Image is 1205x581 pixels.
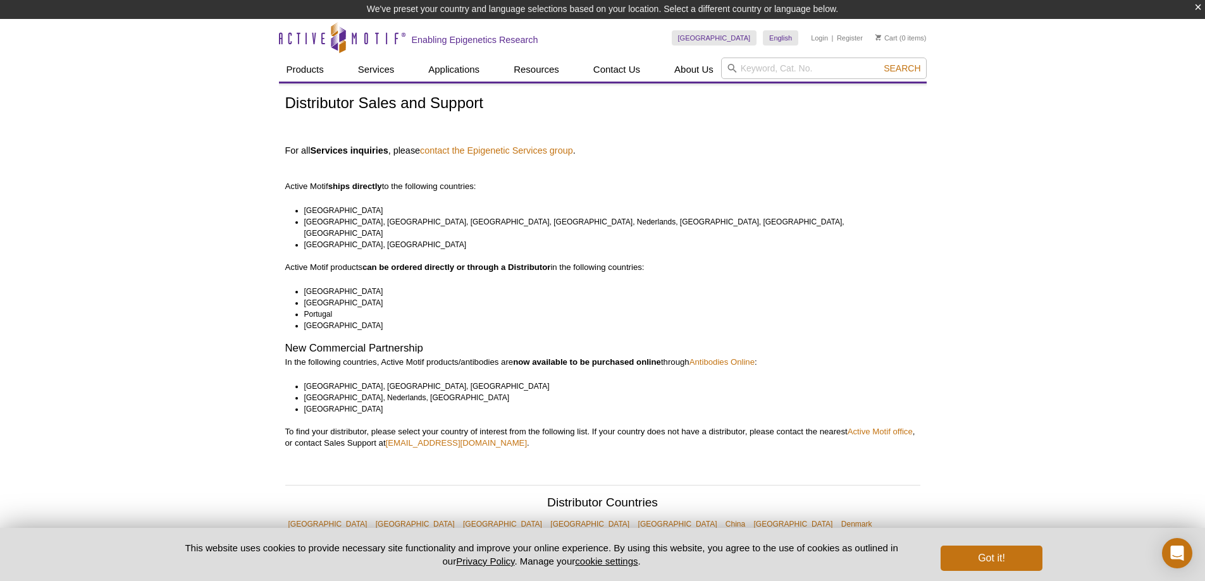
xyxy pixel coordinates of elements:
[285,497,920,512] h2: Distributor Countries
[304,392,909,403] li: [GEOGRAPHIC_DATA], Nederlands, [GEOGRAPHIC_DATA]
[304,297,909,309] li: [GEOGRAPHIC_DATA]
[941,546,1042,571] button: Got it!
[285,145,920,156] h4: For all , please .
[586,58,648,82] a: Contact Us
[304,205,909,216] li: [GEOGRAPHIC_DATA]
[373,515,458,533] a: [GEOGRAPHIC_DATA]
[635,515,720,533] a: [GEOGRAPHIC_DATA]
[328,181,382,191] strong: ships directly
[513,357,661,367] strong: now available to be purchased online
[667,58,721,82] a: About Us
[875,30,927,46] li: (0 items)
[310,145,388,156] strong: Services inquiries
[279,58,331,82] a: Products
[1162,538,1192,568] div: Open Intercom Messenger
[456,556,514,566] a: Privacy Policy
[811,34,828,42] a: Login
[304,216,909,239] li: [GEOGRAPHIC_DATA], [GEOGRAPHIC_DATA], [GEOGRAPHIC_DATA], [GEOGRAPHIC_DATA], Nederlands, [GEOGRAPH...
[285,357,920,368] p: In the following countries, Active Motif products/antibodies are through :
[412,34,538,46] h2: Enabling Epigenetics Research
[386,438,528,448] a: [EMAIL_ADDRESS][DOMAIN_NAME]
[848,427,913,436] a: Active Motif office
[362,262,551,272] strong: can be ordered directly or through a Distributor
[575,556,638,566] button: cookie settings
[832,30,834,46] li: |
[460,515,545,533] a: [GEOGRAPHIC_DATA]
[285,515,371,533] a: [GEOGRAPHIC_DATA]
[285,262,920,273] p: Active Motif products in the following countries:
[285,158,920,192] p: Active Motif to the following countries:
[304,320,909,331] li: [GEOGRAPHIC_DATA]
[163,541,920,568] p: This website uses cookies to provide necessary site functionality and improve your online experie...
[285,426,920,449] p: To find your distributor, please select your country of interest from the following list. If your...
[285,95,920,113] h1: Distributor Sales and Support
[880,63,924,74] button: Search
[304,286,909,297] li: [GEOGRAPHIC_DATA]
[304,309,909,320] li: Portugal
[304,239,909,250] li: [GEOGRAPHIC_DATA], [GEOGRAPHIC_DATA]
[838,515,875,533] a: Denmark
[547,515,633,533] a: [GEOGRAPHIC_DATA]
[672,30,757,46] a: [GEOGRAPHIC_DATA]
[721,58,927,79] input: Keyword, Cat. No.
[884,63,920,73] span: Search
[285,343,920,354] h2: New Commercial Partnership
[763,30,798,46] a: English
[875,34,898,42] a: Cart
[722,515,748,533] a: China
[506,58,567,82] a: Resources
[689,357,755,367] a: Antibodies Online
[837,34,863,42] a: Register
[304,381,909,392] li: [GEOGRAPHIC_DATA], [GEOGRAPHIC_DATA], [GEOGRAPHIC_DATA]
[304,403,909,415] li: [GEOGRAPHIC_DATA]
[421,58,487,82] a: Applications
[875,34,881,40] img: Your Cart
[420,145,573,156] a: contact the Epigenetic Services group
[751,515,836,533] a: [GEOGRAPHIC_DATA]
[350,58,402,82] a: Services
